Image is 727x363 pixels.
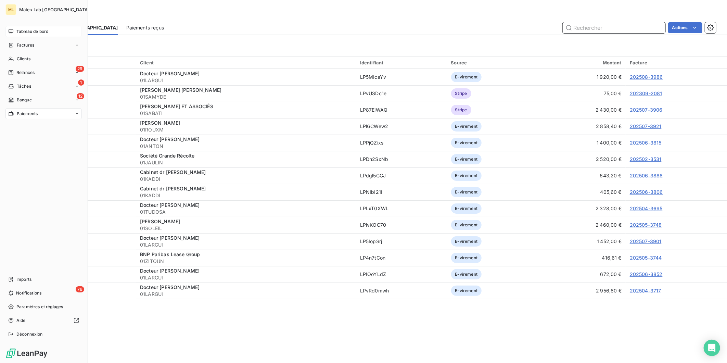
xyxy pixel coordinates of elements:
[17,56,30,62] span: Clients
[16,304,63,310] span: Paramètres et réglages
[140,274,352,281] span: 01LARGUI
[542,200,626,217] td: 2 328,00 €
[140,192,352,199] span: 01KADDI
[5,348,48,359] img: Logo LeanPay
[140,136,200,142] span: Docteur [PERSON_NAME]
[140,284,200,290] span: Docteur [PERSON_NAME]
[542,233,626,250] td: 1 452,00 €
[140,209,352,215] span: 01TUDOSA
[16,331,43,337] span: Déconnexion
[451,154,482,164] span: E-virement
[140,202,200,208] span: Docteur [PERSON_NAME]
[356,217,447,233] td: LPivKOC70
[356,85,447,102] td: LPvUSDc1e
[542,184,626,200] td: 405,60 €
[630,140,662,146] a: 202506-3815
[5,81,82,92] a: 1Tâches
[140,77,352,84] span: 01LARGUI
[16,317,26,324] span: Aide
[140,169,206,175] span: Cabinet dr [PERSON_NAME]
[140,143,352,150] span: 01ANTON
[17,111,38,117] span: Paiements
[542,266,626,283] td: 672,00 €
[451,171,482,181] span: E-virement
[17,42,34,48] span: Factures
[356,167,447,184] td: LPdgl5GGJ
[542,118,626,135] td: 2 858,40 €
[76,66,84,72] span: 29
[5,95,82,105] a: 12Banque
[542,69,626,85] td: 1 920,00 €
[140,225,352,232] span: 01SOLEIL
[17,83,31,89] span: Tâches
[451,121,482,132] span: E-virement
[356,233,447,250] td: LP5IopSrj
[451,88,471,99] span: Stripe
[630,189,663,195] a: 202506-3806
[140,291,352,298] span: 01LARGUI
[451,187,482,197] span: E-virement
[630,288,661,293] a: 202504-3717
[630,222,662,228] a: 202505-3748
[356,118,447,135] td: LPlGCWew2
[542,217,626,233] td: 2 460,00 €
[16,276,31,283] span: Imports
[5,26,82,37] a: Tableau de bord
[78,79,84,86] span: 1
[5,53,82,64] a: Clients
[542,283,626,299] td: 2 956,80 €
[542,151,626,167] td: 2 520,00 €
[451,269,482,279] span: E-virement
[77,93,84,99] span: 12
[356,151,447,167] td: LPDh2SxNb
[451,286,482,296] span: E-virement
[356,69,447,85] td: LP5MIcaYv
[356,135,447,151] td: LPPjQZixs
[126,24,164,31] span: Paiements reçus
[140,258,352,265] span: 01ZITOUN
[630,205,663,211] a: 202504-3695
[630,107,663,113] a: 202507-3906
[542,135,626,151] td: 1 400,00 €
[140,60,352,65] div: Client
[356,250,447,266] td: LP4n7tCon
[140,120,180,126] span: [PERSON_NAME]
[5,4,16,15] div: ML
[542,250,626,266] td: 416,61 €
[140,235,200,241] span: Docteur [PERSON_NAME]
[140,103,213,109] span: [PERSON_NAME] ET ASSOCIÉS
[630,255,662,261] a: 202505-3744
[140,110,352,117] span: 01SABATI
[356,200,447,217] td: LPLxT0XWL
[140,218,180,224] span: [PERSON_NAME]
[356,102,447,118] td: LP87ElWAQ
[451,138,482,148] span: E-virement
[546,60,622,65] div: Montant
[140,87,221,93] span: [PERSON_NAME] [PERSON_NAME]
[630,156,662,162] a: 202502-3531
[451,220,482,230] span: E-virement
[704,340,720,356] div: Open Intercom Messenger
[451,203,482,214] span: E-virement
[630,271,663,277] a: 202506-3852
[451,72,482,82] span: E-virement
[140,71,200,76] span: Docteur [PERSON_NAME]
[140,268,200,274] span: Docteur [PERSON_NAME]
[356,283,447,299] td: LPvRd0mwh
[451,236,482,247] span: E-virement
[630,238,662,244] a: 202507-3901
[356,266,447,283] td: LPIOoYLdZ
[140,93,352,100] span: 01SAMYDE
[630,60,723,65] div: Facture
[542,85,626,102] td: 75,00 €
[5,108,82,119] a: Paiements
[360,60,443,65] div: Identifiant
[5,301,82,312] a: Paramètres et réglages
[16,28,48,35] span: Tableau de bord
[16,290,41,296] span: Notifications
[542,167,626,184] td: 643,20 €
[630,90,662,96] a: 202309-2081
[451,253,482,263] span: E-virement
[542,102,626,118] td: 2 430,00 €
[451,60,538,65] div: Source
